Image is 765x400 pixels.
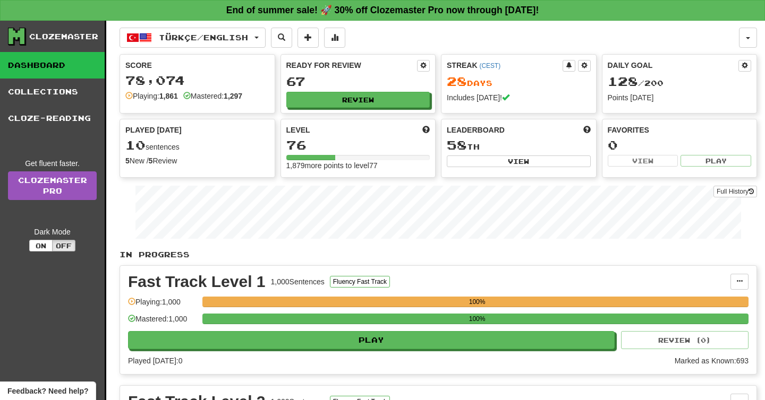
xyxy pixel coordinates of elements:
[128,331,615,349] button: Play
[479,62,500,69] a: (CEST)
[608,138,752,152] div: 0
[8,227,97,237] div: Dark Mode
[447,137,467,152] span: 58
[52,240,75,251] button: Off
[206,314,749,324] div: 100%
[330,276,390,288] button: Fluency Fast Track
[286,60,418,71] div: Ready for Review
[447,92,591,103] div: Includes [DATE]!
[125,91,178,101] div: Playing:
[286,125,310,135] span: Level
[422,125,430,135] span: Score more points to level up
[159,33,248,42] span: Türkçe / English
[125,74,269,87] div: 78,074
[128,274,266,290] div: Fast Track Level 1
[324,28,345,48] button: More stats
[128,297,197,314] div: Playing: 1,000
[608,92,752,103] div: Points [DATE]
[120,28,266,48] button: Türkçe/English
[286,75,430,88] div: 67
[608,79,664,88] span: / 200
[8,158,97,169] div: Get fluent faster.
[608,125,752,135] div: Favorites
[286,92,430,108] button: Review
[149,156,153,165] strong: 5
[125,125,182,135] span: Played [DATE]
[286,138,430,152] div: 76
[8,171,97,200] a: ClozemasterPro
[621,331,749,349] button: Review (0)
[125,138,269,152] div: sentences
[447,125,505,135] span: Leaderboard
[297,28,319,48] button: Add sentence to collection
[447,75,591,89] div: Day s
[224,92,242,100] strong: 1,297
[608,60,739,72] div: Daily Goal
[125,137,146,152] span: 10
[583,125,591,135] span: This week in points, UTC
[206,297,749,307] div: 100%
[713,186,757,197] button: Full History
[675,355,749,366] div: Marked as Known: 693
[128,356,182,365] span: Played [DATE]: 0
[125,155,269,166] div: New / Review
[447,138,591,152] div: th
[447,74,467,89] span: 28
[7,386,88,396] span: Open feedback widget
[447,155,591,167] button: View
[159,92,178,100] strong: 1,861
[608,74,638,89] span: 128
[286,160,430,171] div: 1,879 more points to level 77
[226,5,539,15] strong: End of summer sale! 🚀 30% off Clozemaster Pro now through [DATE]!
[29,240,53,251] button: On
[125,60,269,71] div: Score
[125,156,130,165] strong: 5
[271,28,292,48] button: Search sentences
[29,31,98,42] div: Clozemaster
[128,314,197,331] div: Mastered: 1,000
[447,60,563,71] div: Streak
[120,249,757,260] p: In Progress
[183,91,242,101] div: Mastered:
[681,155,751,167] button: Play
[608,155,678,167] button: View
[271,276,325,287] div: 1,000 Sentences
